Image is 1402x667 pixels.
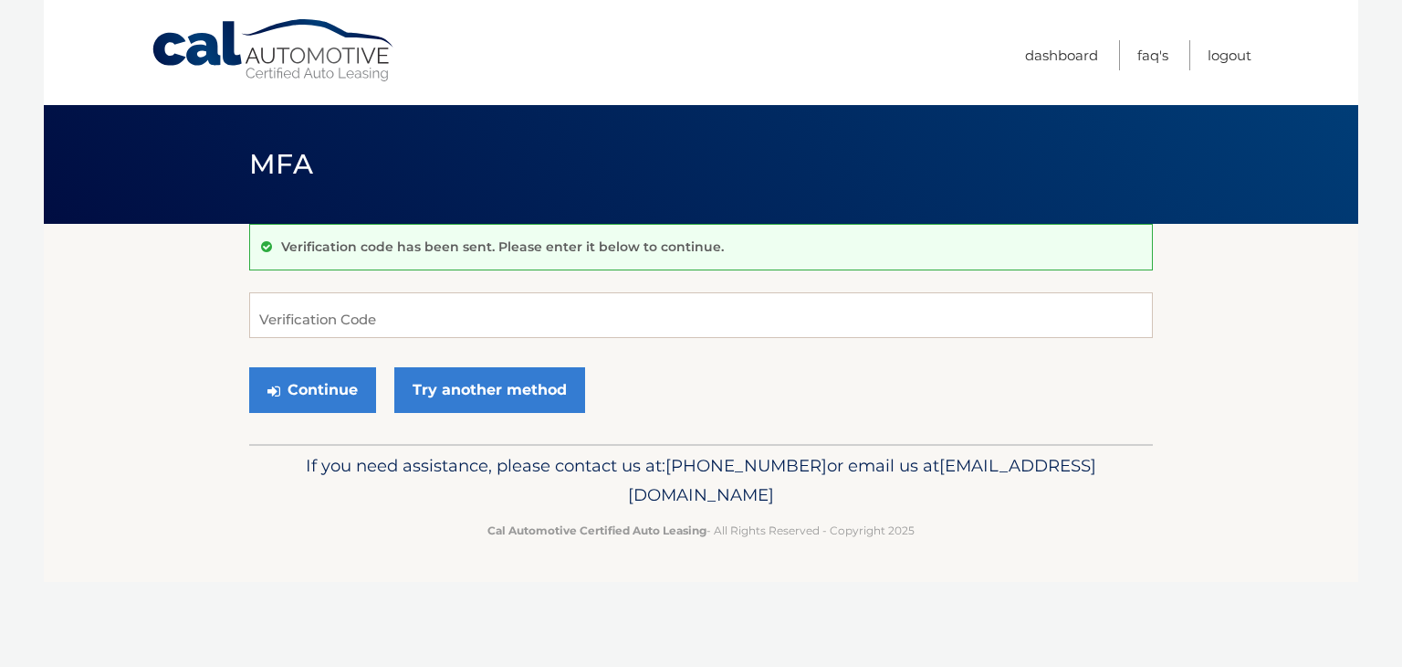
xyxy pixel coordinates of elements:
strong: Cal Automotive Certified Auto Leasing [487,524,706,537]
span: [PHONE_NUMBER] [665,455,827,476]
p: If you need assistance, please contact us at: or email us at [261,451,1141,510]
a: Dashboard [1025,40,1098,70]
a: Try another method [394,367,585,413]
span: [EMAIL_ADDRESS][DOMAIN_NAME] [628,455,1096,505]
button: Continue [249,367,376,413]
a: Cal Automotive [151,18,397,83]
p: Verification code has been sent. Please enter it below to continue. [281,238,724,255]
a: FAQ's [1137,40,1168,70]
input: Verification Code [249,292,1153,338]
a: Logout [1208,40,1251,70]
p: - All Rights Reserved - Copyright 2025 [261,521,1141,540]
span: MFA [249,147,313,181]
